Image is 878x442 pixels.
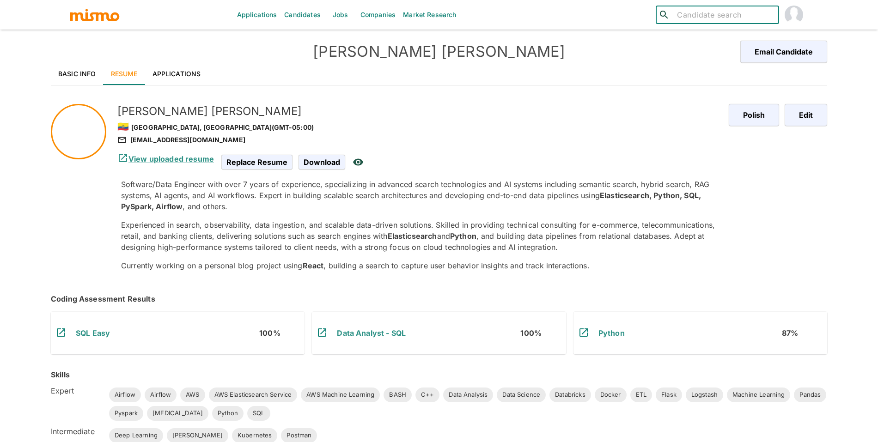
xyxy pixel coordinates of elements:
h6: 100 % [520,327,561,339]
span: [MEDICAL_DATA] [147,409,208,418]
span: BASH [384,390,412,400]
span: Flask [656,390,682,400]
span: [PERSON_NAME] [167,431,228,440]
img: logo [69,8,120,22]
span: Replace Resume [221,155,293,170]
strong: React [303,261,324,270]
a: Resume [104,63,145,85]
span: 🇪🇨 [117,121,129,132]
p: Software/Data Engineer with over 7 years of experience, specializing in advanced search technolog... [121,179,721,212]
span: Data Science [497,390,546,400]
span: Databricks [549,390,591,400]
h6: 100 % [259,327,300,339]
a: Data Analyst - SQL [337,328,406,338]
a: View uploaded resume [117,154,214,163]
div: [GEOGRAPHIC_DATA], [GEOGRAPHIC_DATA] (GMT-05:00) [117,119,721,134]
span: Airflow [145,390,177,400]
span: AWS [180,390,205,400]
h6: Skills [51,369,70,380]
span: Postman [281,431,317,440]
h6: Intermediate [51,426,102,437]
button: Polish [729,104,779,126]
a: Python [598,328,625,338]
span: Kubernetes [232,431,278,440]
span: Pandas [794,390,826,400]
input: Candidate search [673,8,775,21]
span: Docker [595,390,627,400]
span: SQL [247,409,270,418]
h6: Expert [51,385,102,396]
h6: 87 % [782,327,823,339]
p: Currently working on a personal blog project using , building a search to capture user behavior i... [121,260,721,271]
h5: [PERSON_NAME] [PERSON_NAME] [117,104,721,119]
h4: [PERSON_NAME] [PERSON_NAME] [245,42,633,61]
img: Maria Lujan Ciommo [785,6,803,24]
span: Data Analysis [443,390,493,400]
span: Python [212,409,244,418]
span: C++ [415,390,439,400]
a: SQL Easy [76,328,110,338]
span: Airflow [109,390,141,400]
span: AWS Elasticsearch Service [209,390,298,400]
strong: Python [450,231,476,241]
strong: Elasticsearch [388,231,437,241]
a: Basic Info [51,63,104,85]
button: Edit [785,104,827,126]
div: [EMAIL_ADDRESS][DOMAIN_NAME] [117,134,721,145]
span: Download [299,155,345,170]
span: Deep Learning [109,431,163,440]
h6: Coding Assessment Results [51,293,827,304]
span: AWS Machine Learning [301,390,380,400]
span: Logstash [686,390,723,400]
a: Applications [145,63,208,85]
p: Experienced in search, observability, data ingestion, and scalable data-driven solutions. Skilled... [121,219,721,253]
span: ETL [630,390,652,400]
span: Pyspark [109,409,143,418]
span: Machine Learning [727,390,790,400]
a: Download [299,157,345,165]
button: Email Candidate [740,41,827,63]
